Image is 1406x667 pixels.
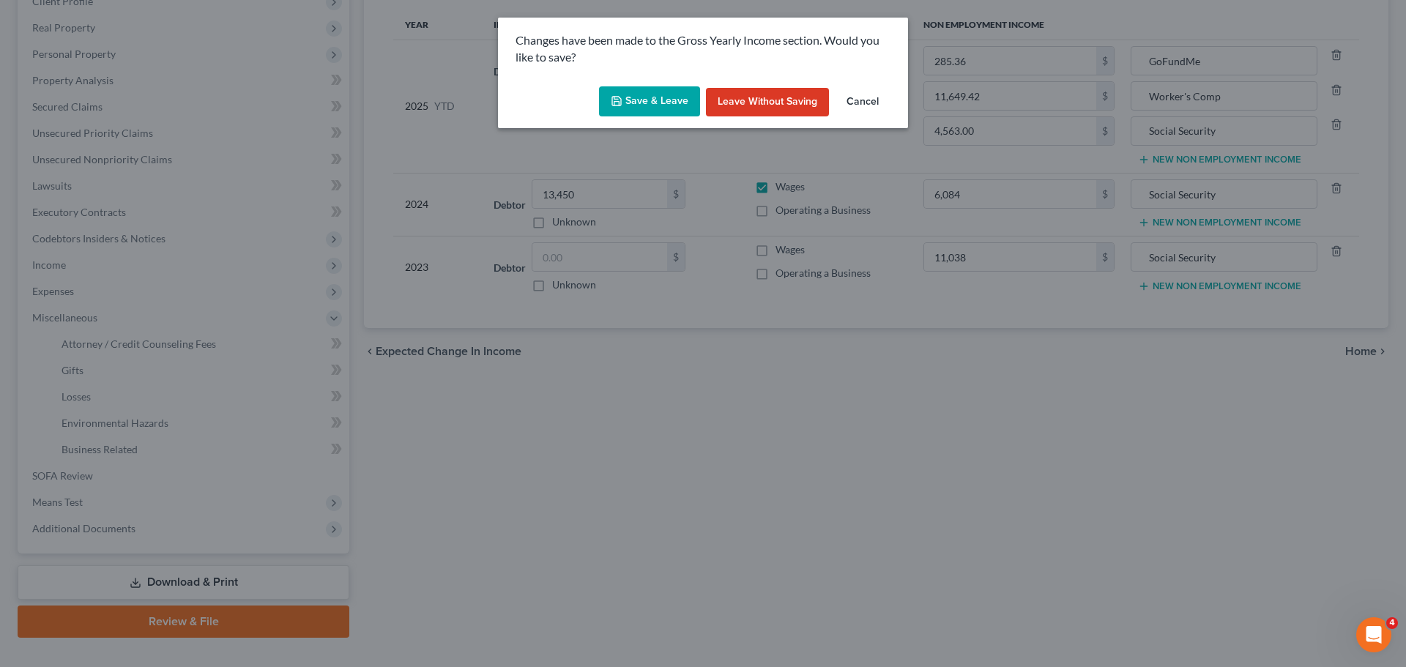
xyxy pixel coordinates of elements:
p: Changes have been made to the Gross Yearly Income section. Would you like to save? [516,32,890,66]
iframe: Intercom live chat [1356,617,1391,652]
button: Save & Leave [599,86,700,117]
button: Leave without Saving [706,88,829,117]
span: 4 [1386,617,1398,629]
button: Cancel [835,88,890,117]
